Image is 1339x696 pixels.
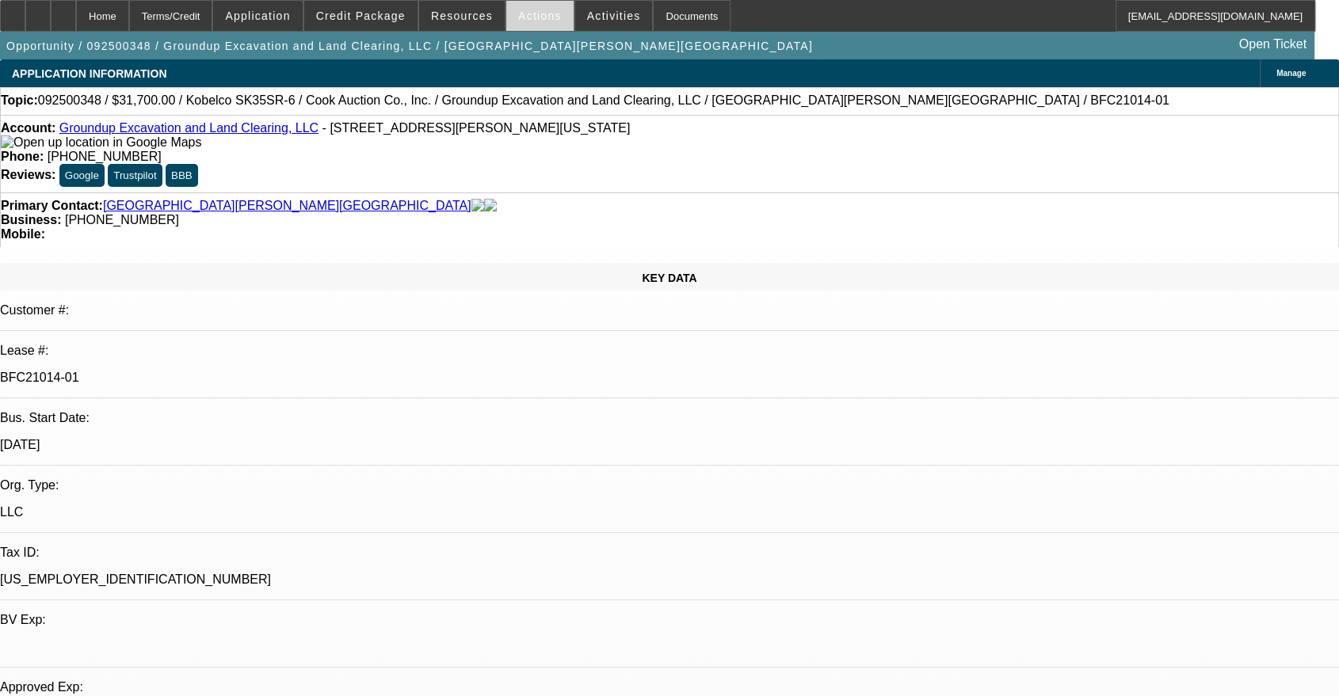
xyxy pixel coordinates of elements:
[518,10,562,22] span: Actions
[225,10,290,22] span: Application
[166,164,198,187] button: BBB
[108,164,162,187] button: Trustpilot
[1276,69,1306,78] span: Manage
[304,1,418,31] button: Credit Package
[642,272,696,284] span: KEY DATA
[1,213,61,226] strong: Business:
[213,1,302,31] button: Application
[431,10,493,22] span: Resources
[1,93,38,108] strong: Topic:
[1,135,201,150] img: Open up location in Google Maps
[575,1,653,31] button: Activities
[48,150,162,163] span: [PHONE_NUMBER]
[6,40,813,52] span: Opportunity / 092500348 / Groundup Excavation and Land Clearing, LLC / [GEOGRAPHIC_DATA][PERSON_N...
[12,67,166,80] span: APPLICATION INFORMATION
[1,135,201,149] a: View Google Maps
[587,10,641,22] span: Activities
[38,93,1169,108] span: 092500348 / $31,700.00 / Kobelco SK35SR-6 / Cook Auction Co., Inc. / Groundup Excavation and Land...
[1,168,55,181] strong: Reviews:
[1,227,45,241] strong: Mobile:
[484,199,497,213] img: linkedin-icon.png
[103,199,471,213] a: [GEOGRAPHIC_DATA][PERSON_NAME][GEOGRAPHIC_DATA]
[59,121,319,135] a: Groundup Excavation and Land Clearing, LLC
[1233,31,1313,58] a: Open Ticket
[419,1,505,31] button: Resources
[1,121,55,135] strong: Account:
[65,213,179,226] span: [PHONE_NUMBER]
[322,121,631,135] span: - [STREET_ADDRESS][PERSON_NAME][US_STATE]
[471,199,484,213] img: facebook-icon.png
[59,164,105,187] button: Google
[316,10,406,22] span: Credit Package
[1,199,103,213] strong: Primary Contact:
[1,150,44,163] strong: Phone:
[506,1,574,31] button: Actions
